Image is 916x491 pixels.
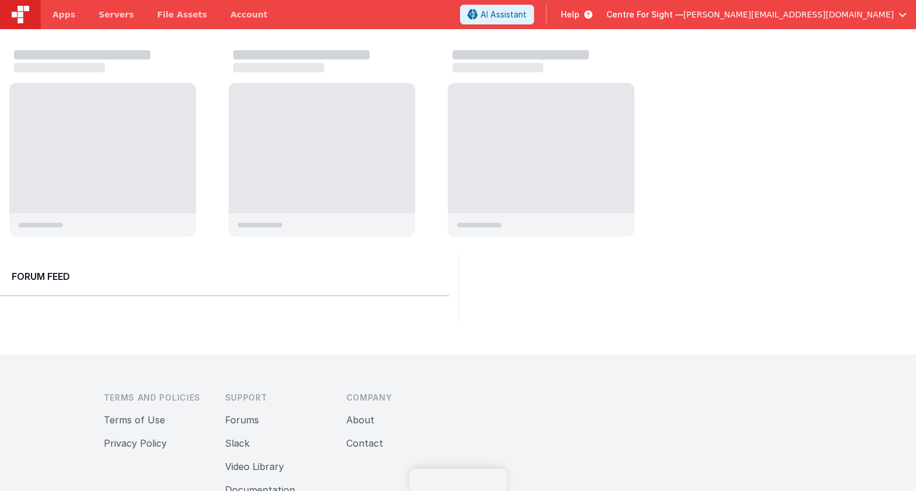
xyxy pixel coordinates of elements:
button: Contact [346,436,383,450]
button: AI Assistant [460,5,534,24]
span: [PERSON_NAME][EMAIL_ADDRESS][DOMAIN_NAME] [683,9,894,20]
button: Centre For Sight — [PERSON_NAME][EMAIL_ADDRESS][DOMAIN_NAME] [606,9,907,20]
a: Slack [225,437,250,449]
button: Slack [225,436,250,450]
a: Terms of Use [104,414,165,426]
span: File Assets [157,9,208,20]
button: About [346,413,374,427]
h3: Support [225,392,328,404]
span: Help [561,9,580,20]
a: Privacy Policy [104,437,167,449]
button: Video Library [225,460,284,474]
button: Forums [225,413,259,427]
span: Centre For Sight — [606,9,683,20]
h3: Terms and Policies [104,392,206,404]
span: Apps [52,9,75,20]
span: AI Assistant [480,9,527,20]
h3: Company [346,392,449,404]
a: About [346,414,374,426]
span: Servers [99,9,134,20]
h2: Forum Feed [12,269,437,283]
